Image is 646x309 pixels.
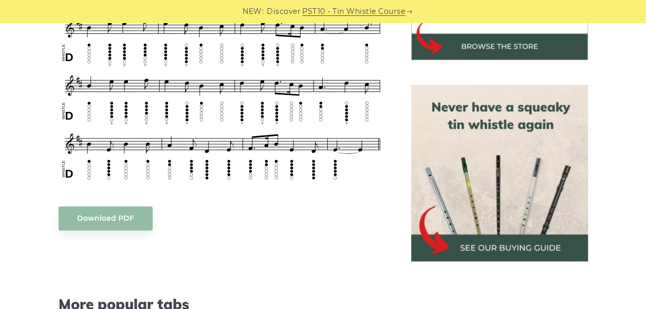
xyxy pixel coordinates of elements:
[302,6,405,17] a: PST10 - Tin Whistle Course
[59,206,153,230] a: Download PDF
[267,6,301,17] span: Discover
[243,6,264,17] span: NEW:
[411,85,588,261] img: tin whistle buying guide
